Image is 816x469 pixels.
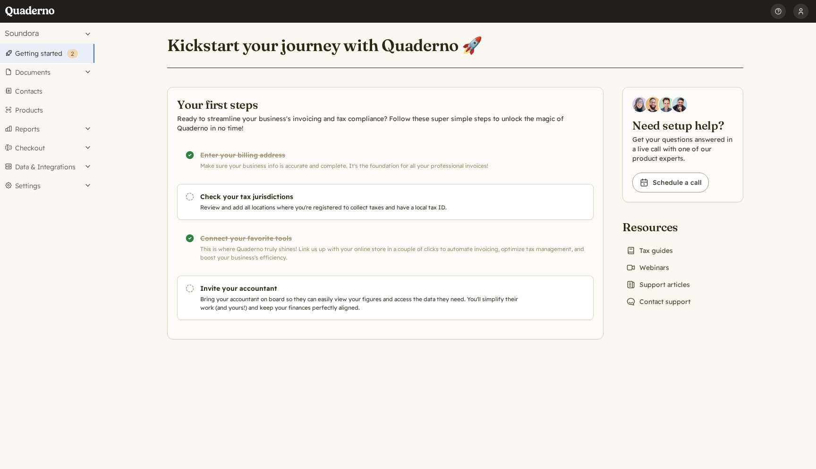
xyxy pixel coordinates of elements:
[622,261,673,274] a: Webinars
[646,97,661,112] img: Jairo Fumero, Account Executive at Quaderno
[622,295,694,308] a: Contact support
[177,184,594,220] a: Check your tax jurisdictions Review and add all locations where you're registered to collect taxe...
[200,203,522,212] p: Review and add all locations where you're registered to collect taxes and have a local tax ID.
[200,295,522,312] p: Bring your accountant on board so they can easily view your figures and access the data they need...
[167,35,482,56] h1: Kickstart your journey with Quaderno 🚀
[177,114,594,133] p: Ready to streamline your business's invoicing and tax compliance? Follow these super simple steps...
[632,118,733,133] h2: Need setup help?
[622,244,677,257] a: Tax guides
[632,135,733,163] p: Get your questions answered in a live call with one of our product experts.
[177,276,594,320] a: Invite your accountant Bring your accountant on board so they can easily view your figures and ac...
[200,192,522,201] h3: Check your tax jurisdictions
[622,278,694,291] a: Support articles
[659,97,674,112] img: Ivo Oltmans, Business Developer at Quaderno
[632,97,647,112] img: Diana Carrasco, Account Executive at Quaderno
[622,219,694,234] h2: Resources
[71,50,74,57] span: 2
[632,173,709,192] a: Schedule a call
[177,97,594,112] h2: Your first steps
[672,97,687,112] img: Javier Rubio, DevRel at Quaderno
[200,284,522,293] h3: Invite your accountant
